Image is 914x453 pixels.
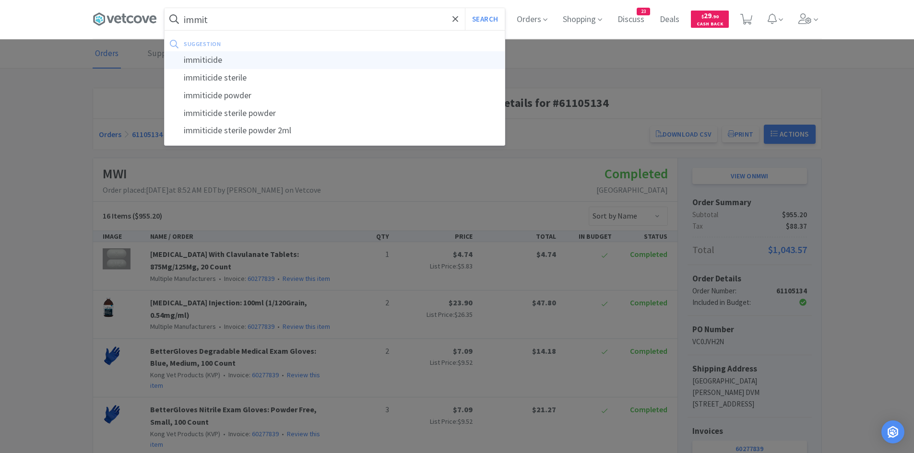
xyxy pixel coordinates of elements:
[165,69,505,87] div: immiticide sterile
[881,420,904,443] div: Open Intercom Messenger
[701,11,719,20] span: 29
[614,15,648,24] a: Discuss23
[712,13,719,20] span: . 90
[184,36,360,51] div: suggestion
[701,13,704,20] span: $
[165,8,505,30] input: Search by item, sku, manufacturer, ingredient, size...
[465,8,505,30] button: Search
[165,87,505,105] div: immiticide powder
[165,51,505,69] div: immiticide
[691,6,729,32] a: $29.90Cash Back
[165,122,505,139] div: immiticide sterile powder 2ml
[165,105,505,122] div: immiticide sterile powder
[656,15,683,24] a: Deals
[697,22,723,28] span: Cash Back
[637,8,650,15] span: 23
